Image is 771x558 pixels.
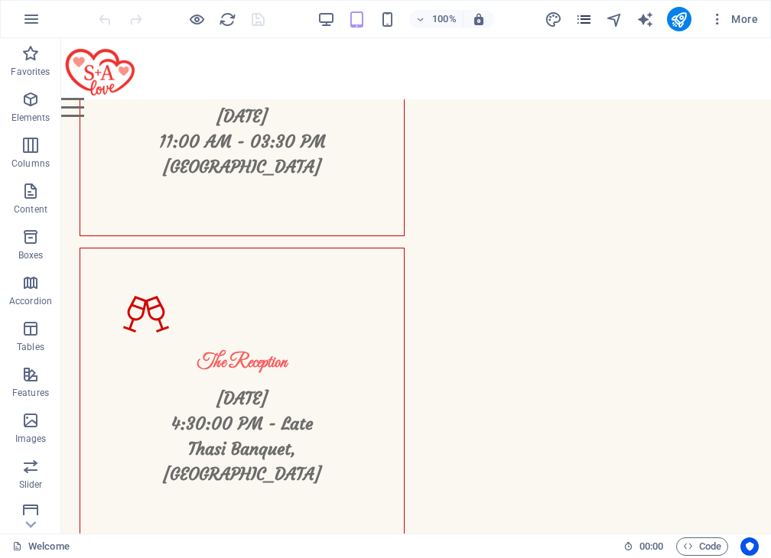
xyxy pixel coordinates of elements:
[12,387,49,399] p: Features
[636,11,654,28] i: AI Writer
[219,11,236,28] i: Reload page
[740,537,759,556] button: Usercentrics
[12,537,70,556] a: Click to cancel selection. Double-click to open Pages
[18,249,44,261] p: Boxes
[623,537,664,556] h6: Session time
[187,10,206,28] button: Click here to leave preview mode and continue editing
[710,11,758,27] span: More
[17,341,44,353] p: Tables
[606,10,624,28] button: navigator
[575,10,594,28] button: pages
[472,12,486,26] i: On resize automatically adjust zoom level to fit chosen device.
[432,10,457,28] h6: 100%
[409,10,464,28] button: 100%
[670,11,688,28] i: Publish
[676,537,728,556] button: Code
[650,540,652,552] span: :
[14,203,47,216] p: Content
[11,66,50,78] p: Favorites
[636,10,655,28] button: text_generator
[683,537,721,556] span: Code
[545,10,563,28] button: design
[639,537,663,556] span: 00 00
[667,7,691,31] button: publish
[11,157,50,170] p: Columns
[545,11,562,28] i: Design (Ctrl+Alt+Y)
[15,433,47,445] p: Images
[218,10,236,28] button: reload
[19,479,43,491] p: Slider
[704,7,764,31] button: More
[11,112,50,124] p: Elements
[9,295,52,307] p: Accordion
